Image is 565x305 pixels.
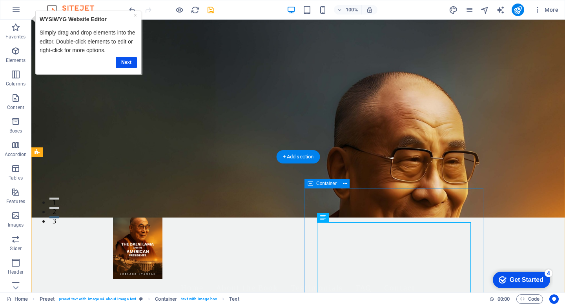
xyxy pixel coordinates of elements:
[346,5,358,15] h6: 100%
[6,81,26,87] p: Columns
[513,5,522,15] i: Publish
[229,294,239,304] span: Click to select. Double-click to edit
[40,294,55,304] span: Click to select. Double-click to edit
[139,297,143,301] i: This element is a customizable preset
[498,294,510,304] span: 00 00
[512,4,524,16] button: publish
[18,178,28,180] button: 1
[206,5,215,15] i: Save (Ctrl+S)
[6,57,26,64] p: Elements
[465,5,474,15] button: pages
[18,197,28,199] button: 3
[8,269,24,275] p: Header
[104,2,108,8] a: ×
[8,222,24,228] p: Images
[277,150,320,163] div: + Add section
[23,9,57,16] div: Get Started
[58,2,66,9] div: 4
[58,294,136,304] span: . preset-text-with-image-v4-about-image-text
[5,151,27,158] p: Accordion
[10,5,77,12] strong: WYSIWYG Website Editor
[316,181,337,186] span: Container
[496,5,505,15] button: text_generator
[128,5,137,15] i: Undo: Change text (Ctrl+Z)
[489,294,510,304] h6: Session time
[516,294,543,304] button: Code
[190,5,200,15] button: reload
[6,294,28,304] a: Click to cancel selection. Double-click to open Pages
[191,5,200,15] i: Reload page
[465,5,474,15] i: Pages (Ctrl+Alt+S)
[480,5,490,15] button: navigator
[10,245,22,252] p: Slider
[334,5,362,15] button: 100%
[104,0,108,9] div: Close tooltip
[503,296,504,302] span: :
[206,5,215,15] button: save
[180,294,217,304] span: . text-with-image-box
[45,5,104,15] img: Editor Logo
[6,4,64,20] div: Get Started 4 items remaining, 20% complete
[549,294,559,304] button: Usercentrics
[18,187,28,189] button: 2
[520,294,539,304] span: Code
[9,128,22,134] p: Boxes
[40,294,239,304] nav: breadcrumb
[7,104,24,111] p: Content
[366,6,373,13] i: On resize automatically adjust zoom level to fit chosen device.
[449,5,458,15] i: Design (Ctrl+Alt+Y)
[86,46,108,58] a: Next
[6,198,25,205] p: Features
[10,18,108,44] p: Simply drag and drop elements into the editor. Double-click elements to edit or right-click for m...
[534,6,558,14] span: More
[155,294,177,304] span: Click to select. Double-click to edit
[480,5,489,15] i: Navigator
[530,4,561,16] button: More
[496,5,505,15] i: AI Writer
[128,5,137,15] button: undo
[5,34,26,40] p: Favorites
[9,175,23,181] p: Tables
[175,5,184,15] button: Click here to leave preview mode and continue editing
[449,5,458,15] button: design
